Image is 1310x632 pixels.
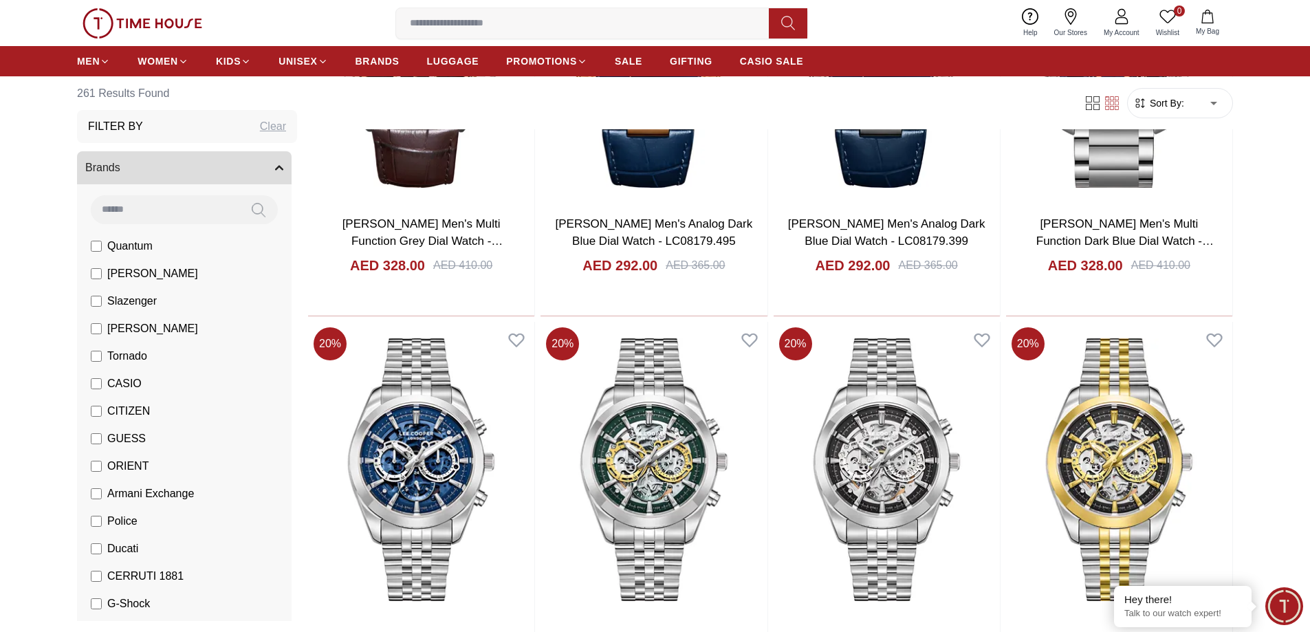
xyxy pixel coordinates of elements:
span: CASIO SALE [740,54,804,68]
span: Our Stores [1049,28,1093,38]
span: Brands [85,160,120,176]
h4: AED 292.00 [816,256,891,275]
img: Lee Cooper Men's Automatic Dark Blue Dial Watch - LC08176.390 [308,322,534,618]
a: KIDS [216,49,251,74]
span: SALE [615,54,642,68]
input: [PERSON_NAME] [91,268,102,279]
img: Lee Cooper Men's Automatic Dark Green Dial Watch - LC08176.370 [541,322,767,618]
span: Help [1018,28,1043,38]
a: CASIO SALE [740,49,804,74]
a: LUGGAGE [427,49,479,74]
div: AED 410.00 [1131,257,1190,274]
span: My Bag [1190,26,1225,36]
input: Quantum [91,241,102,252]
a: [PERSON_NAME] Men's Multi Function Grey Dial Watch - LC08180.362 [342,217,503,265]
input: Slazenger [91,296,102,307]
input: Tornado [91,351,102,362]
a: [PERSON_NAME] Men's Multi Function Dark Blue Dial Watch - LC08177.390 [1036,217,1214,265]
span: G-Shock [107,596,150,612]
button: Brands [77,151,292,184]
a: WOMEN [138,49,188,74]
input: CASIO [91,378,102,389]
p: Talk to our watch expert! [1124,608,1241,620]
h4: AED 328.00 [1048,256,1123,275]
span: BRANDS [356,54,400,68]
input: CERRUTI 1881 [91,571,102,582]
span: Quantum [107,238,153,254]
input: CITIZEN [91,406,102,417]
span: Armani Exchange [107,486,194,502]
img: Lee Cooper Men's Automatic Black Dial Watch - LC08176.250 [1006,322,1232,618]
span: 20 % [779,327,812,360]
span: 20 % [546,327,579,360]
a: MEN [77,49,110,74]
span: 20 % [314,327,347,360]
img: Lee Cooper Men's Automatic Black Dial Watch - LC08176.350 [774,322,1000,618]
span: Slazenger [107,293,157,309]
span: Ducati [107,541,138,557]
span: ORIENT [107,458,149,475]
button: Sort By: [1133,96,1184,110]
a: Our Stores [1046,6,1095,41]
div: Chat Widget [1265,587,1303,625]
a: [PERSON_NAME] Men's Analog Dark Blue Dial Watch - LC08179.495 [556,217,753,248]
h4: AED 292.00 [582,256,657,275]
a: SALE [615,49,642,74]
input: GUESS [91,433,102,444]
a: [PERSON_NAME] Men's Analog Dark Blue Dial Watch - LC08179.399 [788,217,985,248]
h4: AED 328.00 [350,256,425,275]
input: G-Shock [91,598,102,609]
input: Ducati [91,543,102,554]
span: Police [107,513,138,530]
input: Armani Exchange [91,488,102,499]
span: MEN [77,54,100,68]
span: 0 [1174,6,1185,17]
a: 0Wishlist [1148,6,1188,41]
div: AED 365.00 [666,257,725,274]
span: GIFTING [670,54,712,68]
input: Police [91,516,102,527]
a: Help [1015,6,1046,41]
h3: Filter By [88,118,143,135]
span: KIDS [216,54,241,68]
span: Wishlist [1150,28,1185,38]
div: AED 365.00 [898,257,957,274]
a: GIFTING [670,49,712,74]
span: Tornado [107,348,147,364]
button: My Bag [1188,7,1227,39]
span: Sort By: [1147,96,1184,110]
span: UNISEX [279,54,317,68]
span: PROMOTIONS [506,54,577,68]
a: PROMOTIONS [506,49,587,74]
span: CITIZEN [107,403,150,419]
span: WOMEN [138,54,178,68]
span: My Account [1098,28,1145,38]
div: Clear [260,118,286,135]
span: 20 % [1012,327,1045,360]
span: GUESS [107,431,146,447]
span: [PERSON_NAME] [107,265,198,282]
span: CERRUTI 1881 [107,568,184,585]
span: [PERSON_NAME] [107,320,198,337]
input: [PERSON_NAME] [91,323,102,334]
span: LUGGAGE [427,54,479,68]
div: Hey there! [1124,593,1241,607]
h6: 261 Results Found [77,77,297,110]
input: ORIENT [91,461,102,472]
div: AED 410.00 [433,257,492,274]
a: UNISEX [279,49,327,74]
span: CASIO [107,375,142,392]
a: BRANDS [356,49,400,74]
img: ... [83,8,202,39]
